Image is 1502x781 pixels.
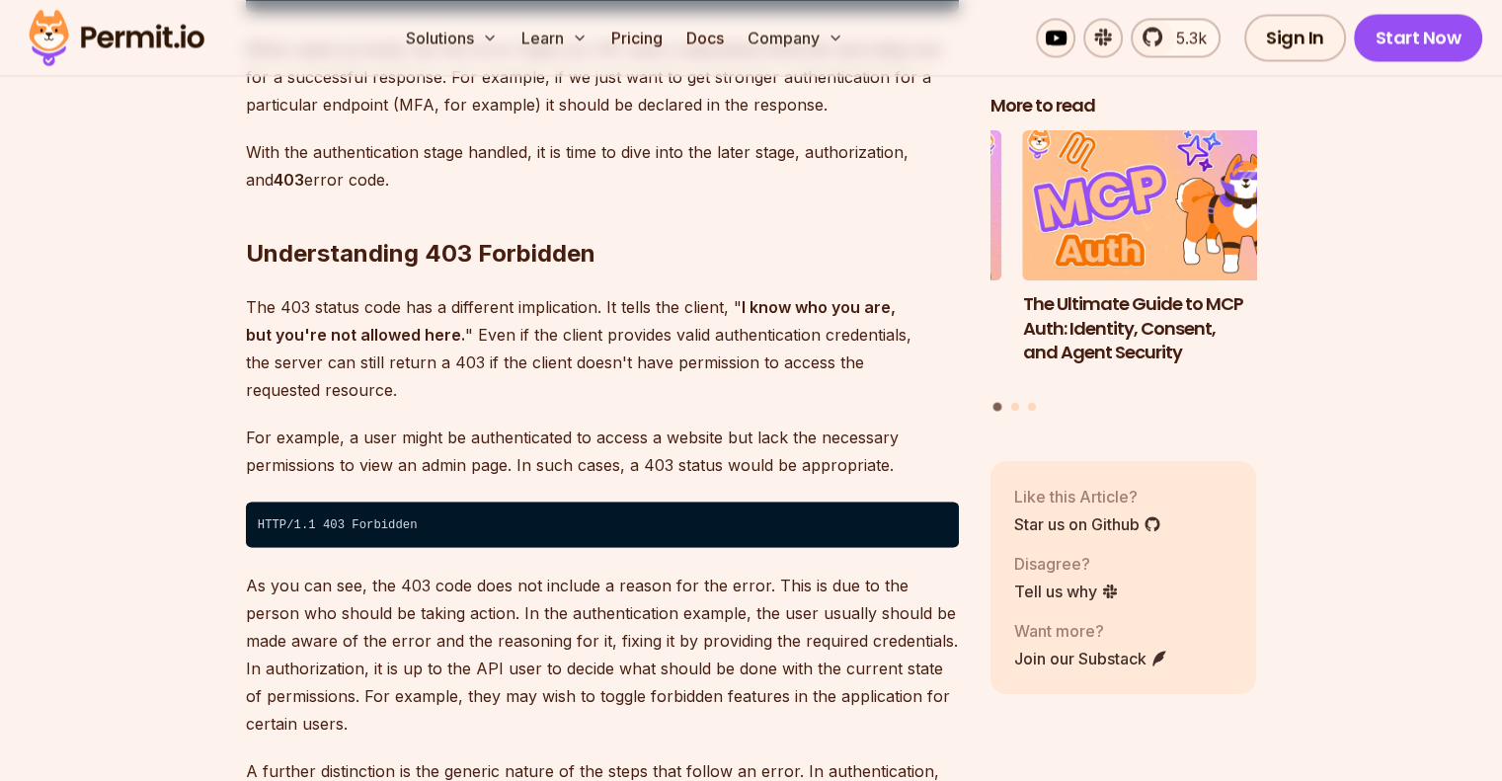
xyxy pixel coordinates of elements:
[1014,647,1168,670] a: Join our Substack
[246,138,959,194] p: With the authentication stage handled, it is time to dive into the later stage, authorization, an...
[1023,292,1290,365] h3: The Ultimate Guide to MCP Auth: Identity, Consent, and Agent Security
[740,18,851,57] button: Company
[1023,131,1290,391] a: The Ultimate Guide to MCP Auth: Identity, Consent, and Agent SecurityThe Ultimate Guide to MCP Au...
[735,292,1001,390] h3: Human-in-the-Loop for AI Agents: Best Practices, Frameworks, Use Cases, and Demo
[246,158,959,269] h2: Understanding 403 Forbidden
[735,131,1001,391] li: 3 of 3
[1164,26,1207,49] span: 5.3k
[246,423,959,478] p: For example, a user might be authenticated to access a website but lack the necessary permissions...
[1014,552,1119,576] p: Disagree?
[1014,580,1119,603] a: Tell us why
[1014,485,1161,508] p: Like this Article?
[678,18,732,57] a: Docs
[1011,403,1019,411] button: Go to slide 2
[1028,403,1036,411] button: Go to slide 3
[990,95,1257,119] h2: More to read
[1131,18,1221,57] a: 5.3k
[246,502,959,547] code: HTTP/1.1 403 Forbidden
[274,170,304,190] strong: 403
[20,4,213,71] img: Permit logo
[735,131,1001,281] img: Human-in-the-Loop for AI Agents: Best Practices, Frameworks, Use Cases, and Demo
[246,292,959,403] p: The 403 status code has a different implication. It tells the client, " " Even if the client prov...
[514,18,595,57] button: Learn
[1244,14,1346,61] a: Sign In
[1354,14,1483,61] a: Start Now
[1014,512,1161,536] a: Star us on Github
[1023,131,1290,391] li: 1 of 3
[993,403,1002,412] button: Go to slide 1
[603,18,671,57] a: Pricing
[246,36,959,118] p: When used correctly, the 401 error helps our API users understand what the next steps are for a s...
[1014,619,1168,643] p: Want more?
[398,18,506,57] button: Solutions
[246,571,959,737] p: As you can see, the 403 code does not include a reason for the error. This is due to the person w...
[990,131,1257,415] div: Posts
[1023,131,1290,281] img: The Ultimate Guide to MCP Auth: Identity, Consent, and Agent Security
